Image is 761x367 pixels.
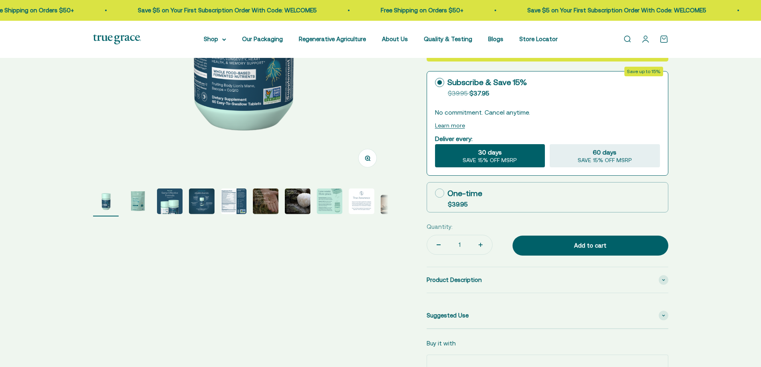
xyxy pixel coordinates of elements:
button: Go to item 2 [125,188,151,216]
button: Go to item 5 [221,188,246,216]
button: Add to cart [513,236,668,256]
summary: Suggested Use [427,303,668,328]
button: Decrease quantity [427,235,450,254]
summary: Product Description [427,267,668,293]
img: Daily Men's 50+ Multivitamin [285,188,310,214]
a: Quality & Testing [424,36,472,42]
button: Increase quantity [469,235,492,254]
button: Go to item 7 [285,188,310,216]
img: Daily Men's 50+ Multivitamin [253,188,278,214]
label: Quantity: [427,222,453,232]
img: Daily Men's 50+ Multivitamin [317,188,342,214]
a: Regenerative Agriculture [299,36,366,42]
button: Go to item 8 [317,188,342,216]
img: Daily Men's 50+ Multivitamin [93,188,119,214]
p: Save $5 on Your First Subscription Order With Code: WELCOME5 [489,6,668,15]
img: Daily Men's 50+ Multivitamin [157,188,183,214]
button: Go to item 1 [93,188,119,216]
div: Add to cart [529,241,652,250]
button: Go to item 4 [189,188,215,216]
a: Blogs [488,36,503,42]
button: Go to item 9 [349,188,374,216]
a: Our Packaging [242,36,283,42]
button: Go to item 10 [381,195,406,216]
p: Buy it with [427,339,456,348]
span: Suggested Use [427,311,469,320]
img: Daily Men's 50+ Multivitamin [221,188,246,214]
a: Store Locator [519,36,558,42]
img: Daily Multivitamin for Energy, Longevity, Heart Health, & Memory Support* - L-ergothioneine to su... [125,188,151,214]
summary: Shop [204,34,226,44]
a: About Us [382,36,408,42]
button: Go to item 6 [253,188,278,216]
p: Save $5 on Your First Subscription Order With Code: WELCOME5 [100,6,279,15]
img: Daily Men's 50+ Multivitamin [349,188,374,214]
a: Free Shipping on Orders $50+ [343,7,425,14]
img: Daily Men's 50+ Multivitamin [189,188,215,214]
span: Product Description [427,275,482,285]
button: Go to item 3 [157,188,183,216]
